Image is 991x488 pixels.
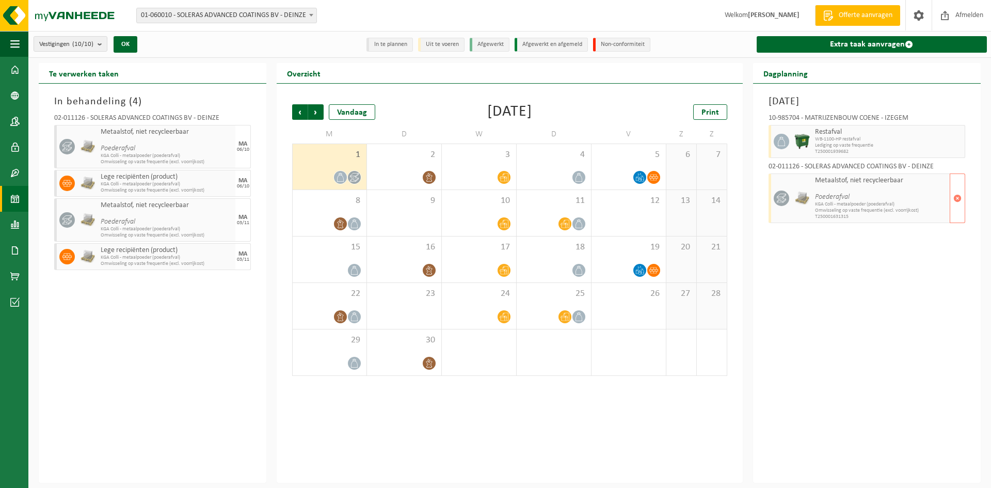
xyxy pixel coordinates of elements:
[101,181,233,187] span: KGA Colli - metaalpoeder (poederafval)
[487,104,532,120] div: [DATE]
[237,147,249,152] div: 06/10
[298,242,361,253] span: 15
[702,242,722,253] span: 21
[238,251,247,257] div: MA
[597,288,661,300] span: 26
[372,195,436,207] span: 9
[136,8,317,23] span: 01-060010 - SOLERAS ADVANCED COATINGS BV - DEINZE
[72,41,93,48] count: (10/10)
[815,143,962,149] span: Lediging op vaste frequentie
[298,195,361,207] span: 8
[597,195,661,207] span: 12
[292,104,308,120] span: Vorige
[298,149,361,161] span: 1
[702,288,722,300] span: 28
[522,242,586,253] span: 18
[794,191,810,206] img: LP-PA-00000-WDN-11
[672,195,691,207] span: 13
[757,36,987,53] a: Extra taak aanvragen
[836,10,895,21] span: Offerte aanvragen
[470,38,509,52] li: Afgewerkt
[367,125,442,144] td: D
[815,177,947,185] span: Metaalstof, niet recycleerbaar
[815,136,962,143] span: WB-1100-HP restafval
[238,214,247,221] div: MA
[517,125,592,144] td: D
[329,104,375,120] div: Vandaag
[237,257,249,262] div: 03/11
[815,149,962,155] span: T250001939682
[447,195,511,207] span: 10
[101,201,233,210] span: Metaalstof, niet recycleerbaar
[702,149,722,161] span: 7
[769,163,965,174] div: 02-011126 - SOLERAS ADVANCED COATINGS BV - DEINZE
[447,288,511,300] span: 24
[672,149,691,161] span: 6
[597,242,661,253] span: 19
[769,94,965,109] h3: [DATE]
[101,187,233,194] span: Omwisseling op vaste frequentie (excl. voorrijkost)
[114,36,137,53] button: OK
[101,145,135,152] i: Poederafval
[101,246,233,255] span: Lege recipiënten (product)
[522,288,586,300] span: 25
[238,141,247,147] div: MA
[701,108,719,117] span: Print
[815,193,850,201] i: Poederafval
[522,149,586,161] span: 4
[372,242,436,253] span: 16
[372,149,436,161] span: 2
[298,288,361,300] span: 22
[442,125,517,144] td: W
[101,218,135,226] i: Poederafval
[101,173,233,181] span: Lege recipiënten (product)
[80,139,95,154] img: LP-PA-00000-WDN-11
[702,195,722,207] span: 14
[447,149,511,161] span: 3
[693,104,727,120] a: Print
[753,63,818,83] h2: Dagplanning
[34,36,107,52] button: Vestigingen(10/10)
[54,115,251,125] div: 02-011126 - SOLERAS ADVANCED COATINGS BV - DEINZE
[815,5,900,26] a: Offerte aanvragen
[515,38,588,52] li: Afgewerkt en afgemeld
[101,128,233,136] span: Metaalstof, niet recycleerbaar
[101,255,233,261] span: KGA Colli - metaalpoeder (poederafval)
[672,288,691,300] span: 27
[522,195,586,207] span: 11
[794,134,810,149] img: WB-1100-HPE-GN-01
[447,242,511,253] span: 17
[133,97,138,107] span: 4
[597,149,661,161] span: 5
[101,159,233,165] span: Omwisseling op vaste frequentie (excl. voorrijkost)
[292,125,367,144] td: M
[366,38,413,52] li: In te plannen
[372,335,436,346] span: 30
[815,201,947,208] span: KGA Colli - metaalpoeder (poederafval)
[815,214,947,220] span: T250001631315
[815,208,947,214] span: Omwisseling op vaste frequentie (excl. voorrijkost)
[101,261,233,267] span: Omwisseling op vaste frequentie (excl. voorrijkost)
[237,221,249,226] div: 03/11
[101,226,233,232] span: KGA Colli - metaalpoeder (poederafval)
[80,212,95,228] img: LP-PA-00000-WDN-11
[672,242,691,253] span: 20
[238,178,247,184] div: MA
[237,184,249,189] div: 06/10
[372,288,436,300] span: 23
[80,249,95,264] img: PB-PA-0000-WDN-00-03
[666,125,697,144] td: Z
[80,176,95,191] img: PB-PA-0000-WDN-00-03
[101,232,233,239] span: Omwisseling op vaste frequentie (excl. voorrijkost)
[697,125,727,144] td: Z
[593,38,650,52] li: Non-conformiteit
[815,128,962,136] span: Restafval
[769,115,965,125] div: 10-985704 - MATRIJZENBOUW COENE - IZEGEM
[308,104,324,120] span: Volgende
[54,94,251,109] h3: In behandeling ( )
[39,37,93,52] span: Vestigingen
[418,38,465,52] li: Uit te voeren
[137,8,316,23] span: 01-060010 - SOLERAS ADVANCED COATINGS BV - DEINZE
[298,335,361,346] span: 29
[39,63,129,83] h2: Te verwerken taken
